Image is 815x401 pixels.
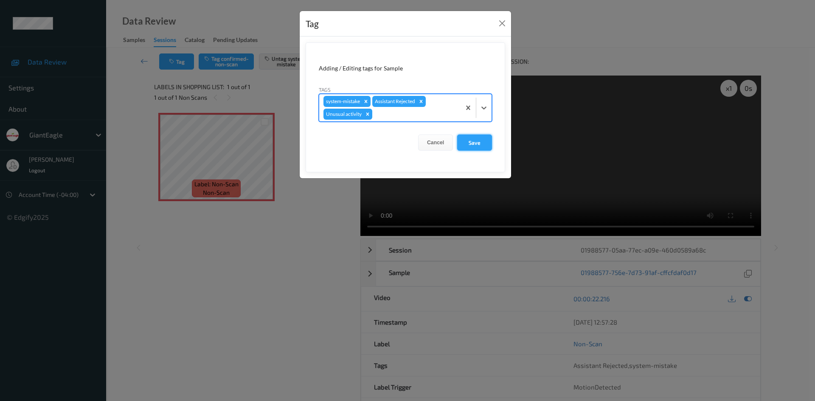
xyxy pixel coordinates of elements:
[319,64,492,73] div: Adding / Editing tags for Sample
[319,86,331,93] label: Tags
[457,135,492,151] button: Save
[416,96,426,107] div: Remove Assistant Rejected
[323,96,361,107] div: system-mistake
[418,135,453,151] button: Cancel
[306,17,319,31] div: Tag
[363,109,372,120] div: Remove Unusual activity
[372,96,416,107] div: Assistant Rejected
[323,109,363,120] div: Unusual activity
[496,17,508,29] button: Close
[361,96,371,107] div: Remove system-mistake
